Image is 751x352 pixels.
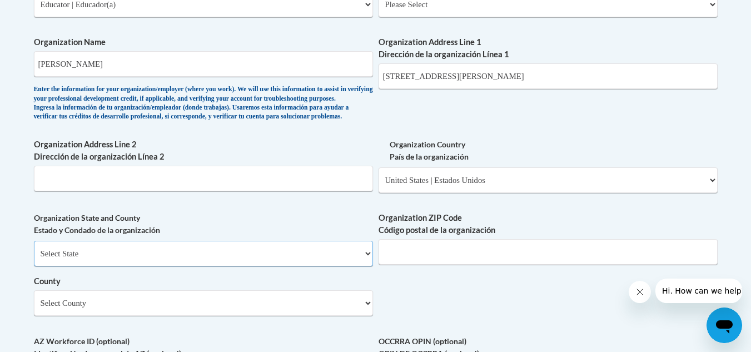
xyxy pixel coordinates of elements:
[34,85,373,122] div: Enter the information for your organization/employer (where you work). We will use this informati...
[629,281,651,303] iframe: Close message
[707,308,742,343] iframe: Button to launch messaging window
[379,36,718,61] label: Organization Address Line 1 Dirección de la organización Línea 1
[34,275,373,287] label: County
[379,239,718,265] input: Metadata input
[655,279,742,303] iframe: Message from company
[34,51,373,77] input: Metadata input
[34,212,373,236] label: Organization State and County Estado y Condado de la organización
[379,138,718,163] label: Organization Country País de la organización
[34,36,373,48] label: Organization Name
[379,212,718,236] label: Organization ZIP Code Código postal de la organización
[7,8,90,17] span: Hi. How can we help?
[34,138,373,163] label: Organization Address Line 2 Dirección de la organización Línea 2
[379,63,718,89] input: Metadata input
[34,166,373,191] input: Metadata input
